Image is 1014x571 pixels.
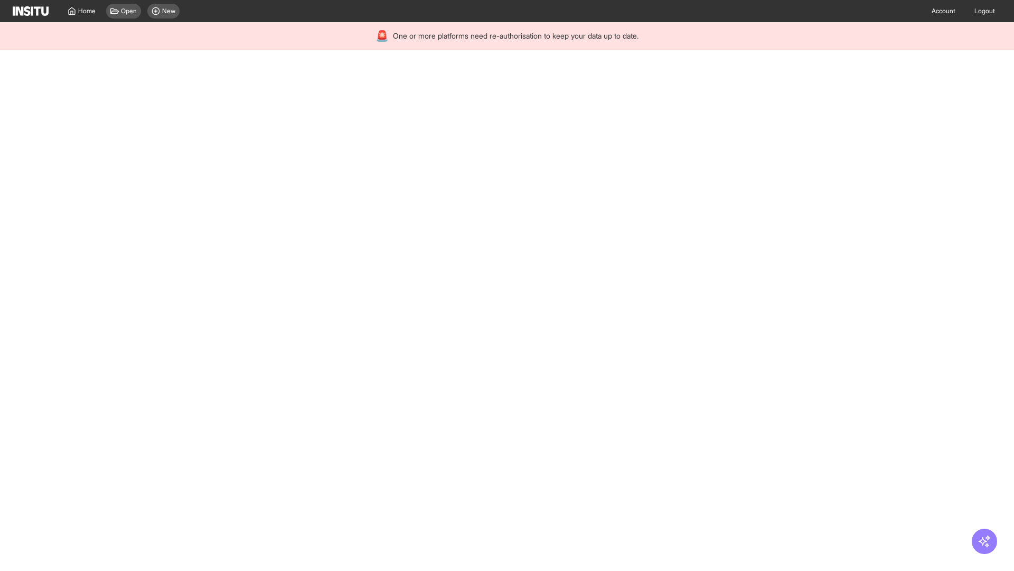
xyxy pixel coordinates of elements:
[121,7,137,15] span: Open
[162,7,175,15] span: New
[78,7,96,15] span: Home
[393,31,639,41] span: One or more platforms need re-authorisation to keep your data up to date.
[13,6,49,16] img: Logo
[375,29,389,43] div: 🚨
